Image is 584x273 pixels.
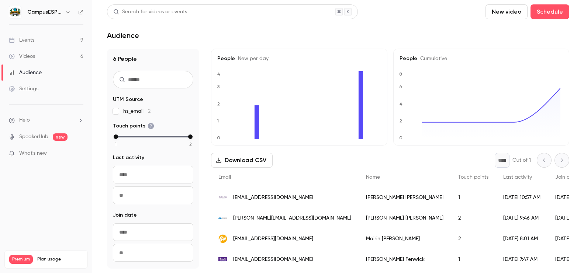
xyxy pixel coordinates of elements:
[359,208,451,228] div: [PERSON_NAME] [PERSON_NAME]
[217,55,381,62] h5: People
[359,228,451,249] div: Mairin [PERSON_NAME]
[458,175,488,180] span: Touch points
[496,249,548,270] div: [DATE] 7:47 AM
[233,235,313,243] span: [EMAIL_ADDRESS][DOMAIN_NAME]
[496,228,548,249] div: [DATE] 8:01 AM
[217,101,220,106] text: 2
[218,255,227,264] img: ecu.edu
[9,53,35,60] div: Videos
[400,118,402,123] text: 2
[19,116,30,124] span: Help
[217,71,220,77] text: 4
[531,4,569,19] button: Schedule
[113,223,193,241] input: From
[19,133,48,141] a: SpeakerHub
[19,150,47,157] span: What's new
[9,85,38,92] div: Settings
[113,244,193,262] input: To
[218,193,227,202] img: carlow.edu
[9,69,42,76] div: Audience
[9,36,34,44] div: Events
[27,8,62,16] h6: CampusESP Academy
[451,187,496,208] div: 1
[113,8,187,16] div: Search for videos or events
[123,108,151,115] span: hs_email
[399,84,402,89] text: 6
[9,6,21,18] img: CampusESP Academy
[113,96,143,103] span: UTM Source
[400,101,402,106] text: 4
[113,122,154,130] span: Touch points
[555,175,578,180] span: Join date
[512,157,531,164] p: Out of 1
[9,255,33,264] span: Premium
[400,55,563,62] h5: People
[188,134,193,139] div: max
[217,118,219,123] text: 1
[218,175,231,180] span: Email
[217,135,220,140] text: 0
[113,154,144,161] span: Last activity
[233,194,313,202] span: [EMAIL_ADDRESS][DOMAIN_NAME]
[9,264,23,270] p: Videos
[107,31,139,40] h1: Audience
[503,175,532,180] span: Last activity
[485,4,528,19] button: New video
[359,249,451,270] div: [PERSON_NAME] Fenwick
[75,150,83,157] iframe: Noticeable Trigger
[218,214,227,223] img: csusb.edu
[9,116,83,124] li: help-dropdown-opener
[218,234,227,243] img: campusesp.com
[217,84,220,89] text: 3
[359,187,451,208] div: [PERSON_NAME] [PERSON_NAME]
[496,187,548,208] div: [DATE] 10:57 AM
[235,56,269,61] span: New per day
[113,55,193,63] h1: 6 People
[53,133,68,141] span: new
[68,265,73,269] span: 23
[114,134,118,139] div: min
[399,135,402,140] text: 0
[189,141,192,147] span: 2
[451,208,496,228] div: 2
[366,175,380,180] span: Name
[233,214,351,222] span: [PERSON_NAME][EMAIL_ADDRESS][DOMAIN_NAME]
[211,153,273,168] button: Download CSV
[37,256,83,262] span: Plan usage
[233,256,313,263] span: [EMAIL_ADDRESS][DOMAIN_NAME]
[417,56,447,61] span: Cumulative
[399,71,402,77] text: 8
[68,264,83,270] p: / 150
[148,109,151,114] span: 2
[113,186,193,204] input: To
[451,249,496,270] div: 1
[113,166,193,183] input: From
[496,208,548,228] div: [DATE] 9:46 AM
[115,141,117,147] span: 1
[451,228,496,249] div: 2
[113,211,137,219] span: Join date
